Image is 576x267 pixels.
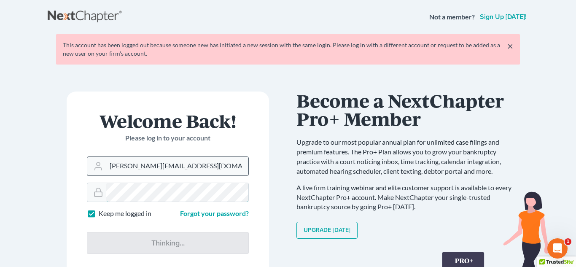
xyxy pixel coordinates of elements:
[87,232,249,254] input: Thinking...
[547,238,568,259] iframe: Intercom live chat
[507,41,513,51] a: ×
[296,222,358,239] a: Upgrade [DATE]
[296,92,520,127] h1: Become a NextChapter Pro+ Member
[106,157,248,175] input: Email Address
[180,209,249,217] a: Forgot your password?
[87,133,249,143] p: Please log in to your account
[99,209,151,218] label: Keep me logged in
[478,13,528,20] a: Sign up [DATE]!
[87,112,249,130] h1: Welcome Back!
[63,41,513,58] div: This account has been logged out because someone new has initiated a new session with the same lo...
[429,12,475,22] strong: Not a member?
[296,183,520,212] p: A live firm training webinar and elite customer support is available to every NextChapter Pro+ ac...
[565,238,571,245] span: 1
[296,138,520,176] p: Upgrade to our most popular annual plan for unlimited case filings and premium features. The Pro+...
